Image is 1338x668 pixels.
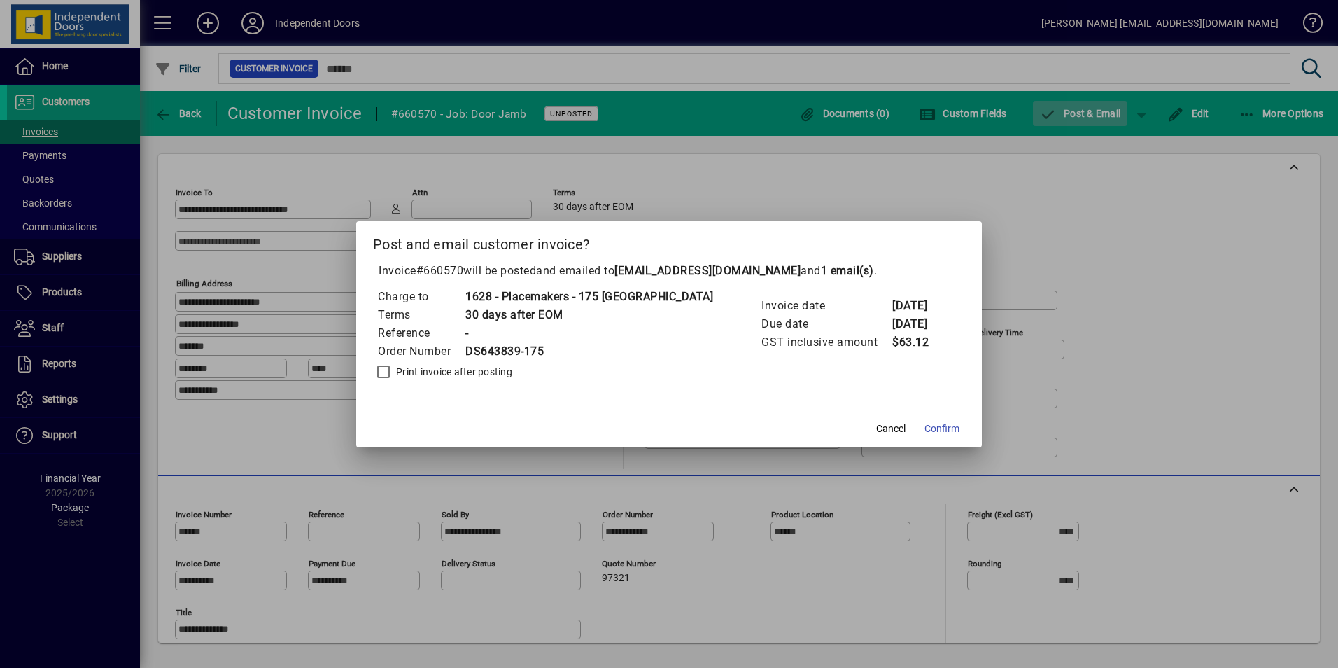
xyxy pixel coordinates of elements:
[536,264,874,277] span: and emailed to
[801,264,874,277] span: and
[356,221,982,262] h2: Post and email customer invoice?
[761,333,892,352] td: GST inclusive amount
[614,264,801,277] b: [EMAIL_ADDRESS][DOMAIN_NAME]
[377,306,465,324] td: Terms
[465,306,713,324] td: 30 days after EOM
[876,422,906,436] span: Cancel
[377,288,465,306] td: Charge to
[919,417,965,442] button: Confirm
[761,315,892,333] td: Due date
[393,365,512,379] label: Print invoice after posting
[373,263,965,279] p: Invoice will be posted .
[868,417,913,442] button: Cancel
[465,342,713,361] td: DS643839-175
[892,297,948,315] td: [DATE]
[377,342,465,361] td: Order Number
[892,315,948,333] td: [DATE]
[892,333,948,352] td: $63.12
[924,422,959,436] span: Confirm
[821,264,874,277] b: 1 email(s)
[761,297,892,315] td: Invoice date
[465,288,713,306] td: 1628 - Placemakers - 175 [GEOGRAPHIC_DATA]
[465,324,713,342] td: -
[416,264,464,277] span: #660570
[377,324,465,342] td: Reference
